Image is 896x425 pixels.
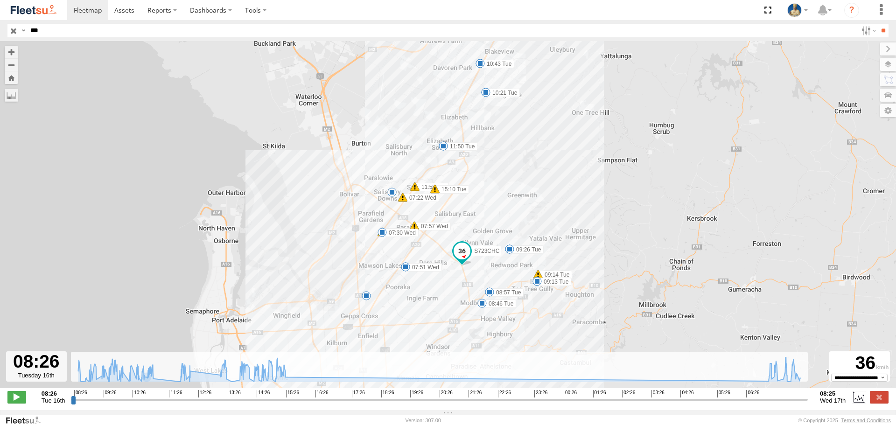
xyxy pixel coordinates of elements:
button: Zoom out [5,58,18,71]
span: 09:26 [104,390,117,397]
span: 20:26 [440,390,453,397]
button: Zoom in [5,46,18,58]
label: 09:13 Tue [537,278,571,286]
label: 09:26 Tue [510,245,544,254]
span: 06:26 [746,390,759,397]
span: 15:26 [286,390,299,397]
label: Search Query [20,24,27,37]
div: 36 [831,353,889,374]
label: 11:58 Tue [415,183,449,191]
label: 07:27 Wed [382,228,419,237]
label: 10:21 Tue [486,89,520,97]
span: 04:26 [680,390,693,397]
label: Measure [5,89,18,102]
label: Search Filter Options [858,24,878,37]
a: Terms and Conditions [841,418,891,423]
label: 07:51 Wed [406,263,442,272]
label: 08:46 Tue [482,300,516,308]
label: 08:57 Tue [490,288,524,297]
label: Play/Stop [7,391,26,403]
span: 08:26 [74,390,87,397]
div: 5 [362,291,371,300]
span: 00:26 [564,390,577,397]
i: ? [844,3,859,18]
div: © Copyright 2025 - [798,418,891,423]
span: 14:26 [257,390,270,397]
span: S723CHC [474,248,499,254]
span: 05:26 [717,390,730,397]
span: 22:26 [498,390,511,397]
span: 01:26 [593,390,606,397]
span: 16:26 [315,390,329,397]
label: 07:30 Wed [382,229,419,237]
label: 09:14 Tue [538,271,572,279]
span: Wed 17th Sep 2025 [820,397,846,404]
span: 02:26 [622,390,635,397]
span: 19:26 [410,390,423,397]
span: 18:26 [381,390,394,397]
img: fleetsu-logo-horizontal.svg [9,4,58,16]
label: 15:10 Tue [435,185,469,194]
label: 10:43 Tue [480,60,514,68]
a: Visit our Website [5,416,48,425]
label: 07:22 Wed [403,194,439,202]
strong: 08:26 [42,390,65,397]
button: Zoom Home [5,71,18,84]
div: 8 [387,188,397,197]
span: 11:26 [169,390,182,397]
label: 11:50 Tue [443,142,477,151]
span: 13:26 [228,390,241,397]
span: Tue 16th Sep 2025 [42,397,65,404]
span: 23:26 [534,390,547,397]
span: 17:26 [352,390,365,397]
div: Matt Draper [784,3,811,17]
label: 07:57 Wed [414,222,451,230]
span: 03:26 [651,390,665,397]
div: Version: 307.00 [406,418,441,423]
label: Close [870,391,889,403]
label: Map Settings [880,104,896,117]
strong: 08:25 [820,390,846,397]
span: 21:26 [469,390,482,397]
span: 10:26 [133,390,146,397]
span: 12:26 [198,390,211,397]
